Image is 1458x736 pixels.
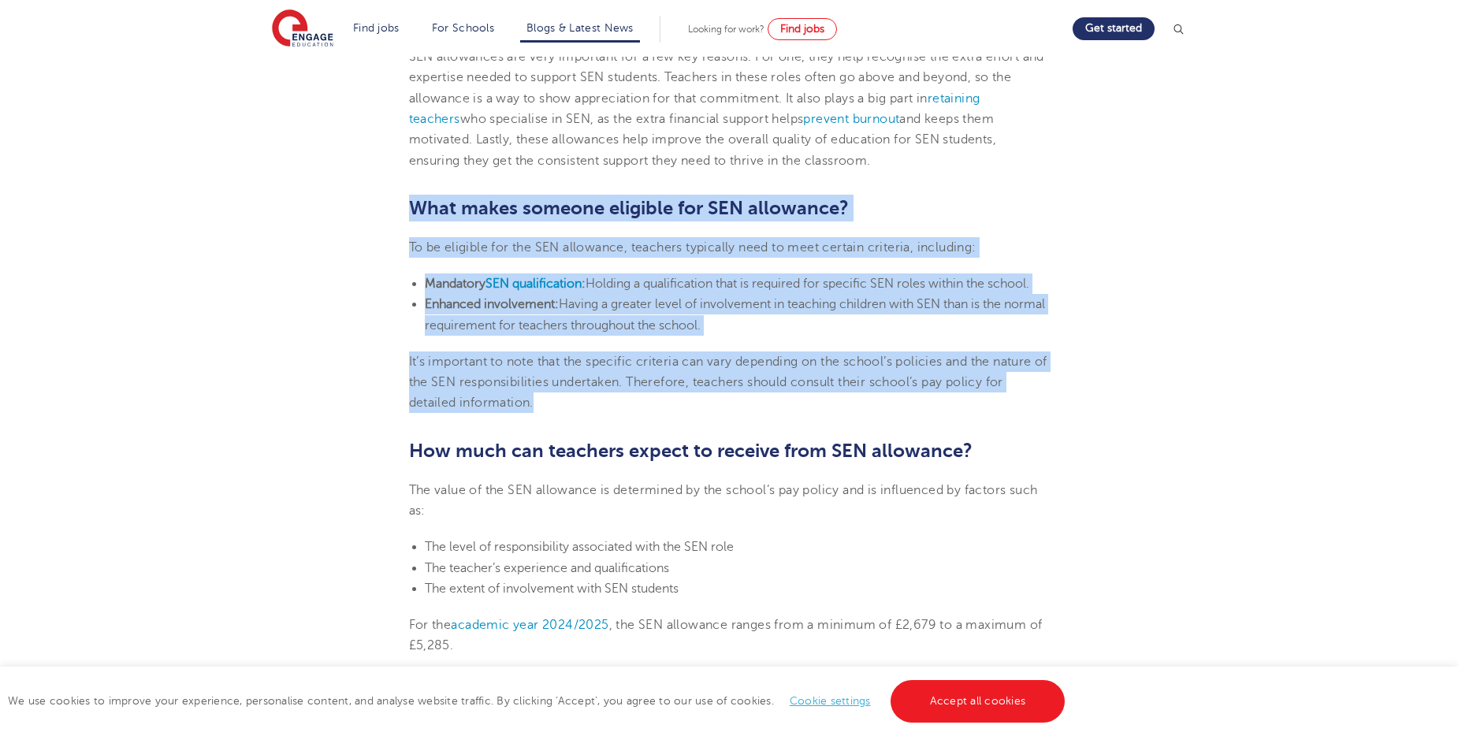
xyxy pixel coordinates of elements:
[425,277,485,291] b: Mandatory
[891,680,1066,723] a: Accept all cookies
[582,277,586,291] b: :
[409,618,1043,652] span: , the SEN allowance ranges from a minimum of £2,679 to a maximum of £5,285.
[803,112,899,126] a: prevent burnout
[425,561,669,575] span: The teacher’s experience and qualifications​
[425,540,734,554] span: The level of responsibility associated with the SEN role​
[409,618,452,632] span: For the
[409,197,849,219] span: What makes someone eligible for SEN allowance?
[526,22,634,34] a: Blogs & Latest News
[409,355,1047,411] span: It’s important to note that the specific criteria can vary depending on the school’s policies and...
[1073,17,1155,40] a: Get started
[586,277,1029,291] span: Holding a qualification that is required for specific SEN roles within the school.​
[353,22,400,34] a: Find jobs
[409,91,980,126] a: retaining teachers
[432,22,494,34] a: For Schools
[768,18,837,40] a: Find jobs
[790,695,871,707] a: Cookie settings
[780,23,824,35] span: Find jobs
[460,112,804,126] span: who specialise in SEN, as the extra financial support helps
[409,50,1044,106] span: SEN allowances are very important for a few key reasons. For one, they help recognise the extra e...
[485,277,582,291] a: SEN qualification
[451,618,608,632] a: academic year 2024/2025
[8,695,1069,707] span: We use cookies to improve your experience, personalise content, and analyse website traffic. By c...
[409,240,976,255] span: To be eligible for the SEN allowance, teachers typically need to meet certain criteria, including:​
[409,440,973,462] span: How much can teachers expect to receive from SEN allowance?
[409,483,1038,518] span: The value of the SEN allowance is determined by the school’s pay policy and is influenced by fact...
[425,582,679,596] span: The extent of involvement with SEN students​
[409,112,997,168] span: and keeps them motivated. Lastly, these allowances help improve the overall quality of education ...
[688,24,764,35] span: Looking for work?
[425,297,559,311] b: Enhanced involvement:
[272,9,333,49] img: Engage Education
[425,297,1045,332] span: Having a greater level of involvement in teaching children with SEN than is the normal requiremen...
